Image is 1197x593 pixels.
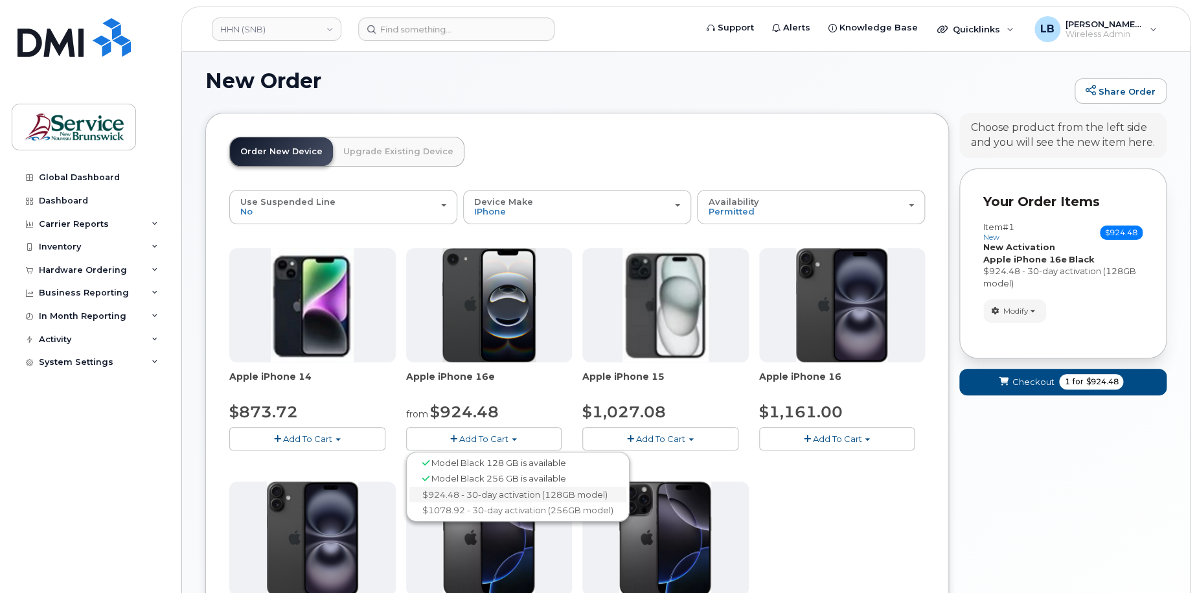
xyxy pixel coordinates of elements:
span: iPhone [474,206,506,216]
button: Use Suspended Line No [229,190,457,224]
strong: Black [1069,254,1095,264]
span: Availability [708,196,758,207]
span: Modify [1003,305,1029,317]
div: Choose product from the left side and you will see the new item here. [971,121,1155,150]
span: Permitted [708,206,754,216]
span: Add To Cart [459,434,508,444]
button: Add To Cart [759,427,915,450]
div: $924.48 - 30-day activation (128GB model) [983,265,1143,289]
small: new [983,233,999,242]
a: Order New Device [230,137,333,166]
span: Model Black 128 GB is available [431,458,566,468]
img: iphone14.jpg [271,248,354,362]
span: No [240,206,253,216]
img: iphone16e.png [442,248,536,362]
button: Add To Cart [582,427,738,450]
span: Add To Cart [812,434,861,444]
img: iphone15.jpg [622,248,709,362]
span: Checkout [1012,376,1054,388]
button: Device Make iPhone [463,190,691,224]
a: $1078.92 - 30-day activation (256GB model) [409,502,626,518]
small: from [406,408,428,420]
span: Device Make [474,196,533,207]
div: Apple iPhone 14 [229,370,396,396]
span: Add To Cart [636,434,685,444]
button: Add To Cart [406,427,562,450]
p: Your Order Items [983,192,1143,211]
button: Availability Permitted [697,190,925,224]
span: $1,161.00 [759,402,843,421]
span: Model Black 256 GB is available [431,473,566,483]
h1: New Order [205,69,1068,92]
span: $924.48 [430,402,499,421]
span: $924.48 [1086,376,1118,388]
span: $924.48 [1100,226,1143,240]
a: Upgrade Existing Device [333,137,464,166]
div: Apple iPhone 16e [406,370,573,396]
strong: New Activation [983,242,1055,252]
div: Apple iPhone 16 [759,370,926,396]
a: Share Order [1075,78,1167,104]
span: #1 [1003,222,1014,232]
button: Checkout 1 for $924.48 [959,369,1167,395]
img: iphone_16_plus.png [796,248,887,362]
strong: Apple iPhone 16e [983,254,1067,264]
button: Modify [983,299,1046,322]
span: Use Suspended Line [240,196,336,207]
span: for [1069,376,1086,388]
button: Add To Cart [229,427,385,450]
a: $924.48 - 30-day activation (128GB model) [409,487,626,503]
div: Apple iPhone 15 [582,370,749,396]
span: $1,027.08 [582,402,666,421]
span: 1 [1064,376,1069,388]
h3: Item [983,222,1014,241]
span: $873.72 [229,402,298,421]
span: Add To Cart [283,434,332,444]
